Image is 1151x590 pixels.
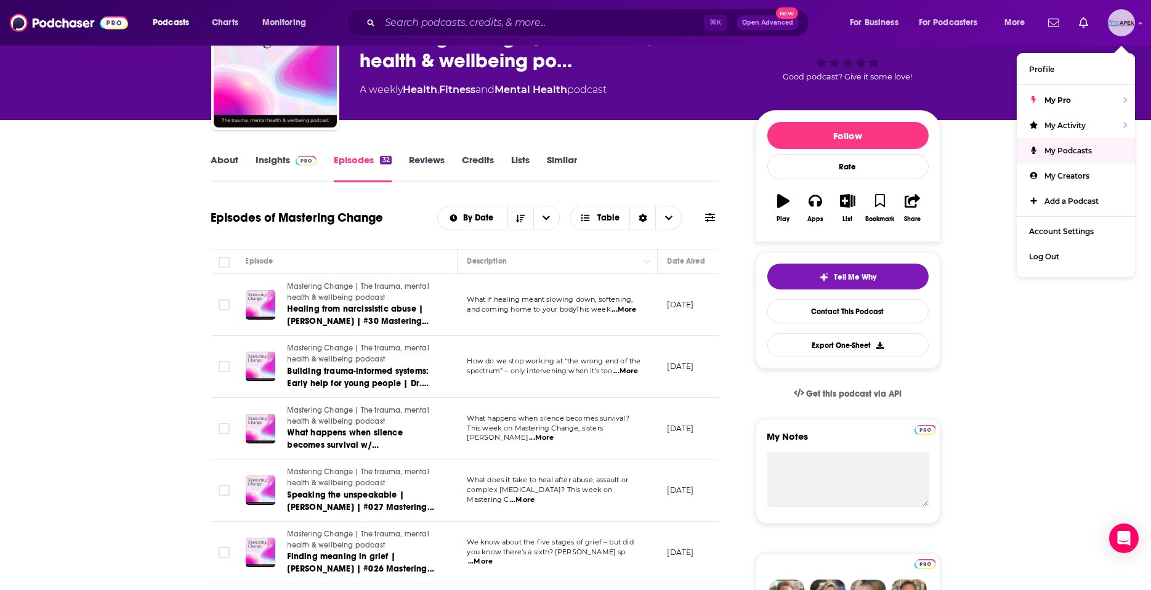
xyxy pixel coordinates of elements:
a: Healing from narcissistic abuse | [PERSON_NAME] | #30 Mastering Change [288,303,435,328]
label: My Notes [767,430,929,452]
span: Toggle select row [219,361,230,372]
div: Episode [246,254,273,269]
a: Building trauma-informed systems: Early help for young people | Dr. [PERSON_NAME] | #029 Masterin... [288,365,435,390]
span: What does it take to heal after abuse, assault or [467,475,628,484]
span: Account Settings [1029,227,1094,236]
span: By Date [463,214,498,222]
a: My Creators [1017,163,1135,188]
span: Toggle select row [219,485,230,496]
a: Lists [511,154,530,182]
a: Charts [204,13,246,33]
span: ⌘ K [704,15,727,31]
span: ...More [613,366,638,376]
div: List [843,216,853,223]
div: Share [904,216,921,223]
span: My Creators [1044,171,1089,180]
span: ...More [612,305,636,315]
p: [DATE] [668,423,694,434]
span: What happens when silence becomes survival w/ [PERSON_NAME] & TK Wonder | #029 Mastering Change [288,427,415,475]
div: Bookmark [865,216,894,223]
button: Play [767,186,799,230]
span: and coming home to your bodyThis week [467,305,611,313]
span: ...More [468,557,493,567]
span: Get this podcast via API [806,389,902,399]
a: Add a Podcast [1017,188,1135,214]
a: Get this podcast via API [784,379,912,409]
span: Finding meaning in grief | [PERSON_NAME] | #026 Mastering Change [288,551,434,586]
img: Podchaser Pro [915,559,936,569]
a: Mastering Change | The trauma, mental health & wellbeing podcast [288,281,435,303]
button: Apps [799,186,831,230]
div: A weekly podcast [360,83,607,97]
a: Pro website [915,557,936,569]
a: What happens when silence becomes survival w/ [PERSON_NAME] & TK Wonder | #029 Mastering Change [288,427,435,451]
div: Play [777,216,790,223]
div: 32 [380,156,391,164]
a: Mastering Change | The trauma, mental health & wellbeing podcast [288,467,435,488]
a: Fitness [440,84,476,95]
span: For Podcasters [919,14,978,31]
span: Good podcast? Give it some love! [783,72,913,81]
div: Apps [807,216,823,223]
span: What if healing meant slowing down, softening, [467,295,633,304]
button: Bookmark [864,186,896,230]
div: Search podcasts, credits, & more... [358,9,821,37]
a: Account Settings [1017,219,1135,244]
a: Mastering Change | The trauma, mental health & wellbeing podcast [288,529,435,551]
a: Show notifications dropdown [1074,12,1093,33]
span: Logged in as Apex [1108,9,1135,36]
a: Show notifications dropdown [1043,12,1064,33]
span: complex [MEDICAL_DATA]? This week on Mastering C [467,485,613,504]
span: Log Out [1029,252,1059,261]
button: Column Actions [640,254,655,269]
span: and [476,84,495,95]
button: open menu [438,214,507,222]
span: Open Advanced [742,20,793,26]
img: Podchaser - Follow, Share and Rate Podcasts [10,11,128,34]
button: Share [896,186,928,230]
h1: Episodes of Mastering Change [211,210,384,225]
button: open menu [911,13,996,33]
span: Toggle select row [219,423,230,434]
a: Reviews [409,154,445,182]
div: Open Intercom Messenger [1109,523,1139,553]
span: spectrum” – only intervening when it’s too [467,366,613,375]
h2: Choose List sort [437,206,560,230]
button: open menu [533,206,559,230]
span: Mastering Change | The trauma, mental health & wellbeing podcast [288,344,429,363]
a: Pro website [915,423,936,435]
span: Mastering Change | The trauma, mental health & wellbeing podcast [288,282,429,302]
button: Show profile menu [1108,9,1135,36]
span: Toggle select row [219,299,230,310]
a: Health [403,84,438,95]
p: [DATE] [668,361,694,371]
a: Mental Health [495,84,568,95]
a: Profile [1017,57,1135,82]
a: Credits [462,154,494,182]
span: Building trauma-informed systems: Early help for young people | Dr. [PERSON_NAME] | #029 Masterin... [288,366,429,413]
input: Search podcasts, credits, & more... [380,13,704,33]
img: tell me why sparkle [819,272,829,282]
span: More [1004,14,1025,31]
img: Podchaser Pro [915,425,936,435]
button: Follow [767,122,929,149]
button: Export One-Sheet [767,333,929,357]
span: My Pro [1044,95,1071,105]
span: My Activity [1044,121,1086,130]
a: Episodes32 [334,154,391,182]
div: 38Good podcast? Give it some love! [756,13,940,89]
button: Choose View [570,206,682,230]
span: New [776,7,798,19]
button: open menu [144,13,205,33]
p: [DATE] [668,299,694,310]
a: InsightsPodchaser Pro [256,154,317,182]
span: My Podcasts [1044,146,1092,155]
button: open menu [841,13,914,33]
span: ...More [510,495,535,505]
a: My Podcasts [1017,138,1135,163]
button: open menu [996,13,1041,33]
button: Sort Direction [507,206,533,230]
a: Contact This Podcast [767,299,929,323]
span: Toggle select row [219,547,230,558]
